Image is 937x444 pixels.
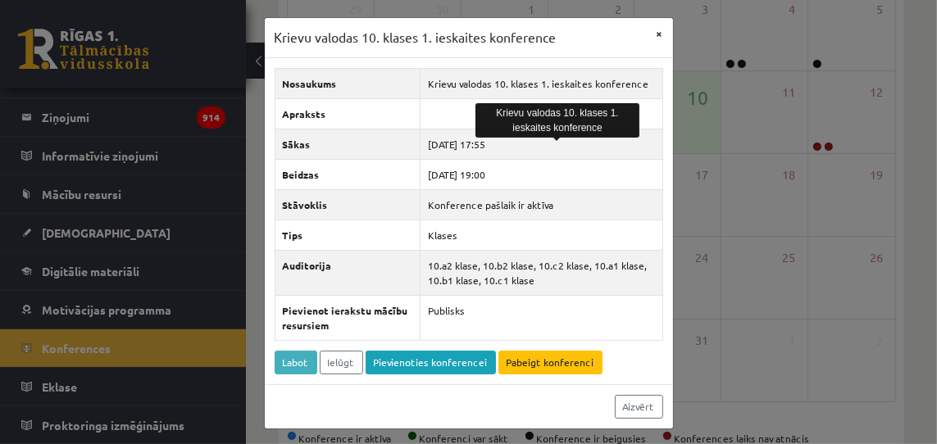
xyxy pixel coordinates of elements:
td: [DATE] 17:55 [420,129,662,159]
h3: Krievu valodas 10. klases 1. ieskaites konference [275,28,557,48]
a: Labot [275,351,317,374]
a: Ielūgt [320,351,363,374]
td: [DATE] 19:00 [420,159,662,189]
td: Krievu valodas 10. klases 1. ieskaites konference [420,68,662,98]
td: Publisks [420,295,662,340]
a: Pabeigt konferenci [498,351,603,374]
th: Tips [275,220,420,250]
th: Stāvoklis [275,189,420,220]
th: Pievienot ierakstu mācību resursiem [275,295,420,340]
th: Auditorija [275,250,420,295]
a: Pievienoties konferencei [366,351,496,374]
button: × [647,18,673,49]
th: Apraksts [275,98,420,129]
th: Nosaukums [275,68,420,98]
th: Sākas [275,129,420,159]
th: Beidzas [275,159,420,189]
td: Klases [420,220,662,250]
td: 10.a2 klase, 10.b2 klase, 10.c2 klase, 10.a1 klase, 10.b1 klase, 10.c1 klase [420,250,662,295]
a: Aizvērt [615,395,663,419]
div: Krievu valodas 10. klases 1. ieskaites konference [475,103,639,138]
td: Konference pašlaik ir aktīva [420,189,662,220]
